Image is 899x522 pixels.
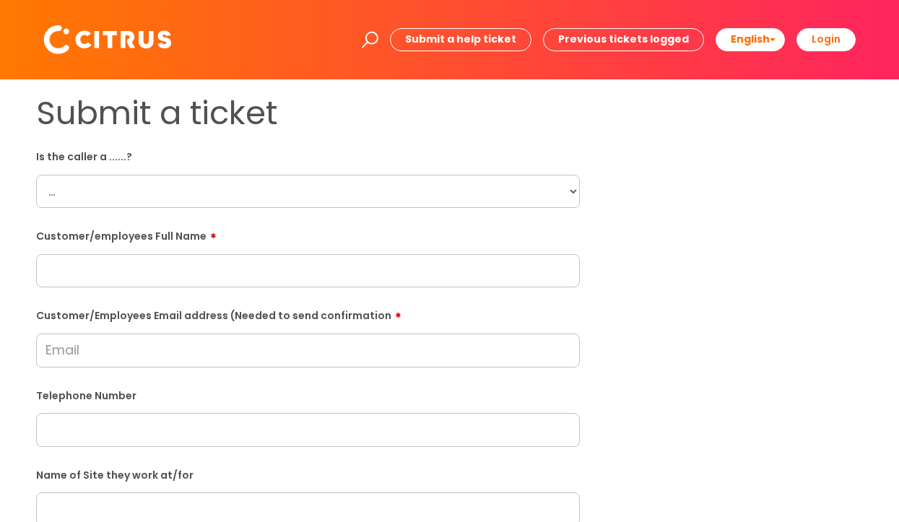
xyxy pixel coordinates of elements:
a: Login [796,28,856,51]
label: Telephone Number [36,387,580,402]
a: Submit a help ticket [390,28,531,51]
h1: Submit a ticket [36,94,580,133]
b: Login [812,32,841,46]
label: Customer/employees Full Name [36,225,580,243]
label: Customer/Employees Email address (Needed to send confirmation [36,305,580,322]
label: Name of Site they work at/for [36,466,580,482]
span: English [731,32,770,46]
input: Email [36,334,580,367]
label: Is the caller a ......? [36,148,580,163]
a: Previous tickets logged [543,28,704,51]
